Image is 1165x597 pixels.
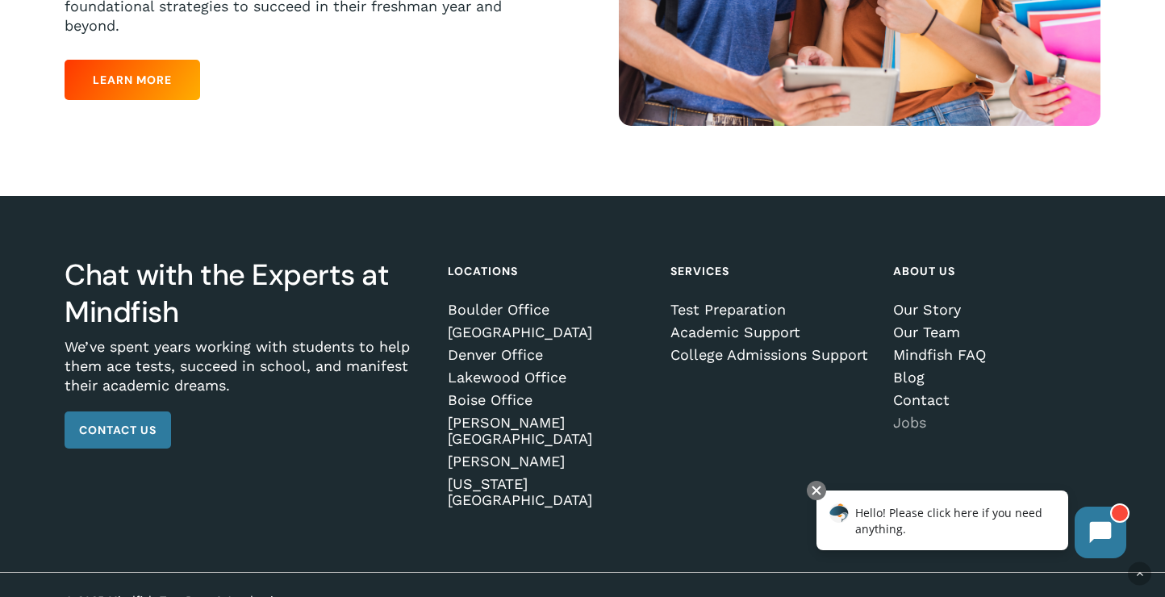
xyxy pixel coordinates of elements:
[448,257,649,286] h4: Locations
[93,72,172,88] span: Learn More
[65,60,200,100] a: Learn More
[448,415,649,447] a: [PERSON_NAME][GEOGRAPHIC_DATA]
[65,257,427,331] h3: Chat with the Experts at Mindfish
[893,415,1095,431] a: Jobs
[893,392,1095,408] a: Contact
[893,257,1095,286] h4: About Us
[79,422,157,438] span: Contact Us
[800,478,1142,574] iframe: Chatbot
[448,453,649,470] a: [PERSON_NAME]
[448,324,649,340] a: [GEOGRAPHIC_DATA]
[448,392,649,408] a: Boise Office
[670,302,872,318] a: Test Preparation
[893,369,1095,386] a: Blog
[448,302,649,318] a: Boulder Office
[65,337,427,411] p: We’ve spent years working with students to help them ace tests, succeed in school, and manifest t...
[893,347,1095,363] a: Mindfish FAQ
[670,324,872,340] a: Academic Support
[448,369,649,386] a: Lakewood Office
[893,324,1095,340] a: Our Team
[670,347,872,363] a: College Admissions Support
[448,476,649,508] a: [US_STATE][GEOGRAPHIC_DATA]
[893,302,1095,318] a: Our Story
[448,347,649,363] a: Denver Office
[670,257,872,286] h4: Services
[65,411,171,449] a: Contact Us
